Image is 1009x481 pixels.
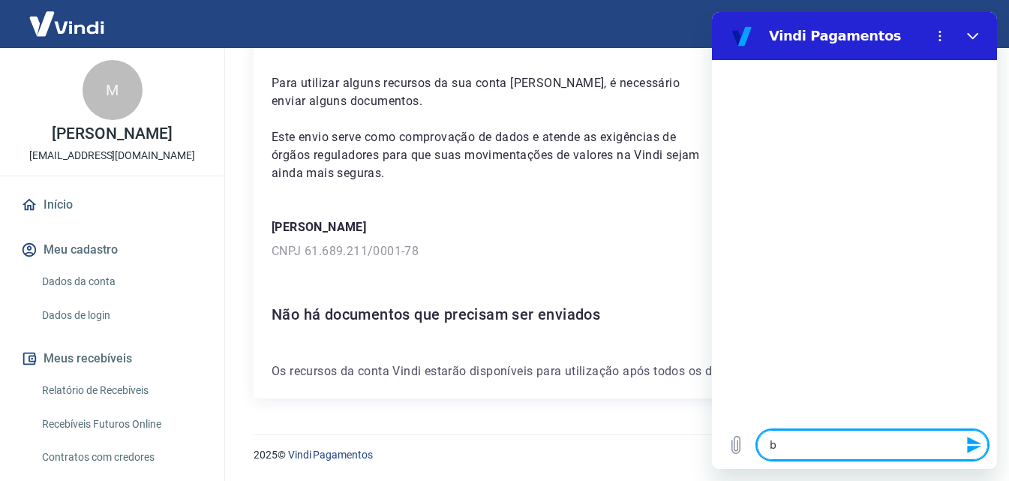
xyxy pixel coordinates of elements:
a: Dados da conta [36,266,206,297]
div: M [83,60,143,120]
a: Recebíveis Futuros Online [36,409,206,440]
a: Relatório de Recebíveis [36,375,206,406]
p: [EMAIL_ADDRESS][DOMAIN_NAME] [29,148,195,164]
h6: Não há documentos que precisam ser enviados [272,302,955,326]
p: CNPJ 61.689.211/0001-78 [272,242,955,260]
button: Meu cadastro [18,233,206,266]
p: [PERSON_NAME] [52,126,172,142]
iframe: Janela de mensagens [712,12,997,469]
p: Para utilizar alguns recursos da sua conta [PERSON_NAME], é necessário enviar alguns documentos. [272,74,710,110]
img: Vindi [18,1,116,47]
a: Início [18,188,206,221]
p: 2025 © [254,447,973,463]
button: Sair [937,11,991,38]
a: Contratos com credores [36,442,206,473]
a: Dados de login [36,300,206,331]
p: Este envio serve como comprovação de dados e atende as exigências de órgãos reguladores para que ... [272,128,710,182]
p: [PERSON_NAME] [272,218,955,236]
p: Os recursos da conta Vindi estarão disponíveis para utilização após todos os documentos serem env... [272,362,955,380]
button: Meus recebíveis [18,342,206,375]
a: Vindi Pagamentos [288,449,373,461]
